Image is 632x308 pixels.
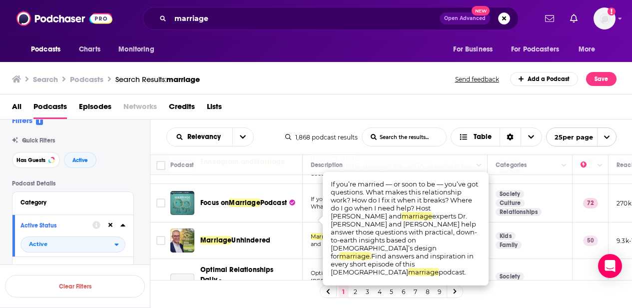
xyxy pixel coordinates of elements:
[36,116,43,125] span: 1
[474,133,492,140] span: Table
[496,208,542,216] a: Relationships
[510,72,579,86] a: Add a Podcast
[496,199,525,207] a: Culture
[581,159,595,171] div: Power Score
[20,236,125,252] button: open menu
[170,159,194,171] div: Podcast
[496,159,527,171] div: Categories
[598,254,622,278] div: Open Intercom Messenger
[29,241,47,247] span: Active
[200,236,231,244] span: Marriage
[446,40,505,59] button: open menu
[451,127,542,146] button: Choose View
[166,74,200,84] span: marriage
[375,285,385,297] a: 4
[311,233,336,240] span: Marriage
[16,9,112,28] img: Podchaser - Follow, Share and Rate Podcasts
[20,264,119,271] div: Language
[472,6,490,15] span: New
[170,191,194,215] a: Focus on Marriage Podcast
[351,285,361,297] a: 2
[143,7,519,30] div: Search podcasts, credits, & more...
[594,7,616,29] img: User Profile
[200,265,274,294] span: Optimal Relationships Daily - Dating,
[31,42,60,56] span: Podcasts
[339,252,371,260] span: marriage.
[444,16,486,21] span: Open Advanced
[5,275,145,297] button: Clear Filters
[311,240,409,247] span: and challenges within the realm of
[311,195,470,202] span: If you’re married — or soon to be — you’ve got questions.
[311,162,472,177] span: [PERSON_NAME], [GEOGRAPHIC_DATA], is rooted in two decades of experience
[541,10,558,27] a: Show notifications dropdown
[608,7,616,15] svg: Add a profile image
[558,159,570,171] button: Column Actions
[566,10,582,27] a: Show notifications dropdown
[20,236,125,252] h2: filter dropdown
[72,157,88,163] span: Active
[20,199,119,206] div: Category
[473,159,485,171] button: Column Actions
[33,74,58,84] h3: Search
[583,198,598,208] p: 72
[496,190,524,198] a: Society
[170,10,440,26] input: Search podcasts, credits, & more...
[200,198,295,208] a: Focus onMarriagePodcast
[311,203,452,210] span: What makes this relationship work? How do I fix it
[33,98,67,119] a: Podcasts
[229,198,260,207] span: Marriage
[20,261,125,273] button: Language
[12,98,21,119] span: All
[331,180,478,220] span: If you’re married — or soon to be — you’ve got questions. What makes this relationship work? How ...
[439,268,466,276] span: podcast.
[572,40,608,59] button: open menu
[331,212,477,260] span: experts Dr. [PERSON_NAME] and [PERSON_NAME] help answer those questions with practical, down-to-e...
[511,42,559,56] span: For Podcasters
[16,157,45,163] span: Has Guests
[547,129,593,145] span: 25 per page
[170,228,194,252] img: Marriage Unhindered
[20,222,86,229] div: Active Status
[169,98,195,119] a: Credits
[586,72,617,86] button: Save
[453,42,493,56] span: For Business
[123,98,157,119] span: Networks
[496,272,524,280] a: Society
[72,40,106,59] a: Charts
[505,40,574,59] button: open menu
[70,74,103,84] h3: Podcasts
[594,7,616,29] span: Logged in as heidi.egloff
[166,127,254,146] h2: Choose List sort
[408,268,439,276] span: marriage
[440,12,490,24] button: Open AdvancedNew
[452,75,502,83] button: Send feedback
[435,285,445,297] a: 9
[423,285,433,297] a: 8
[207,98,222,119] a: Lists
[200,235,270,245] a: MarriageUnhindered
[594,159,606,171] button: Column Actions
[331,252,474,276] span: Find answers and inspiration in every short episode of this [DEMOGRAPHIC_DATA]
[24,40,73,59] button: open menu
[156,236,165,245] span: Toggle select row
[79,98,111,119] a: Episodes
[20,196,125,208] button: Category
[64,152,96,168] button: Active
[20,219,92,231] button: Active Status
[399,285,409,297] a: 6
[200,198,229,207] span: Focus on
[496,241,522,249] a: Family
[231,236,270,244] span: Unhindered
[594,7,616,29] button: Show profile menu
[111,40,167,59] button: open menu
[232,128,253,146] button: open menu
[411,285,421,297] a: 7
[311,159,343,171] div: Description
[12,180,134,187] p: Podcast Details
[496,232,516,240] a: Kids
[79,42,100,56] span: Charts
[583,235,598,245] p: 50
